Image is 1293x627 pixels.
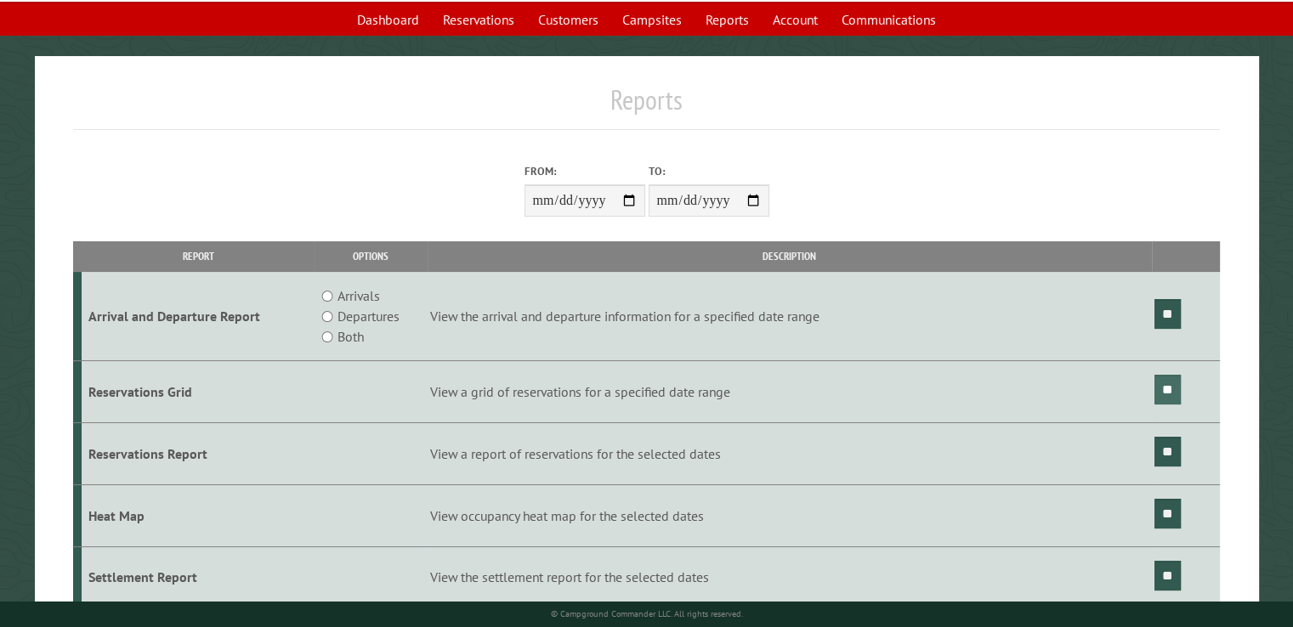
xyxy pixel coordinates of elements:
[428,484,1152,546] td: View occupancy heat map for the selected dates
[337,285,380,306] label: Arrivals
[82,241,315,271] th: Report
[82,272,315,361] td: Arrival and Departure Report
[82,484,315,546] td: Heat Map
[428,272,1152,361] td: View the arrival and departure information for a specified date range
[428,422,1152,484] td: View a report of reservations for the selected dates
[763,3,828,36] a: Account
[428,546,1152,608] td: View the settlement report for the selected dates
[528,3,609,36] a: Customers
[551,608,743,619] small: © Campground Commander LLC. All rights reserved.
[337,306,400,326] label: Departures
[82,546,315,608] td: Settlement Report
[347,3,429,36] a: Dashboard
[315,241,428,271] th: Options
[82,422,315,484] td: Reservations Report
[428,241,1152,271] th: Description
[612,3,692,36] a: Campsites
[831,3,946,36] a: Communications
[82,361,315,423] td: Reservations Grid
[433,3,525,36] a: Reservations
[695,3,759,36] a: Reports
[525,163,645,179] label: From:
[428,361,1152,423] td: View a grid of reservations for a specified date range
[337,326,364,347] label: Both
[649,163,769,179] label: To:
[73,83,1220,130] h1: Reports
